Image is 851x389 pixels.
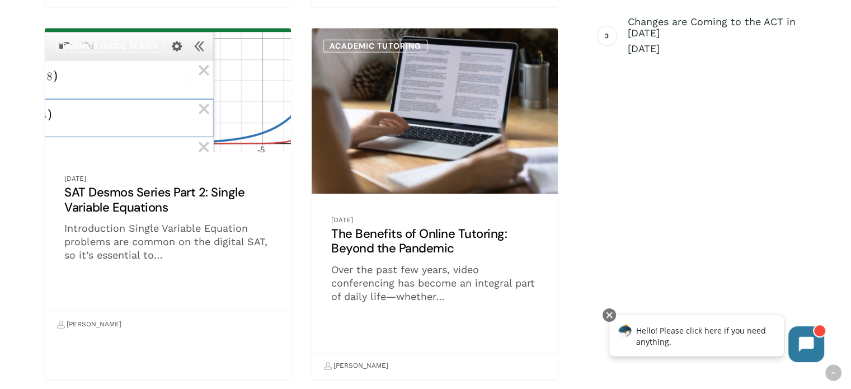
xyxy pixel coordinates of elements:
[323,357,388,376] a: [PERSON_NAME]
[57,315,121,334] a: [PERSON_NAME]
[628,16,806,55] a: Changes are Coming to the ACT in [DATE] [DATE]
[56,39,164,53] a: Desmos Guide Series
[598,306,835,373] iframe: Chatbot
[628,42,806,55] span: [DATE]
[628,16,806,39] span: Changes are Coming to the ACT in [DATE]
[323,39,428,53] a: Academic Tutoring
